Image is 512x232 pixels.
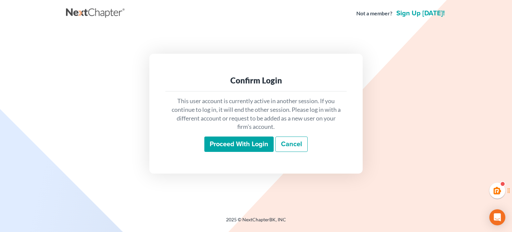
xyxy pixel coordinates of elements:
div: Open Intercom Messenger [489,209,505,225]
div: 2025 © NextChapterBK, INC [66,216,446,228]
div: Confirm Login [171,75,341,86]
a: Cancel [275,137,308,152]
a: Sign up [DATE]! [395,10,446,17]
p: This user account is currently active in another session. If you continue to log in, it will end ... [171,97,341,131]
input: Proceed with login [204,137,274,152]
strong: Not a member? [356,10,392,17]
